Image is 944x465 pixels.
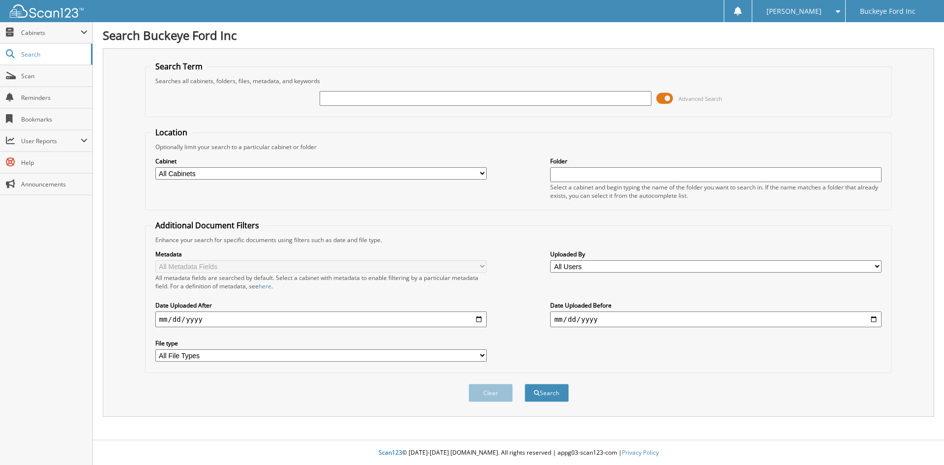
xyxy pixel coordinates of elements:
span: Scan123 [379,448,402,457]
button: Search [525,384,569,402]
div: Optionally limit your search to a particular cabinet or folder [150,143,887,151]
legend: Search Term [150,61,207,72]
span: Help [21,158,88,167]
div: Select a cabinet and begin typing the name of the folder you want to search in. If the name match... [550,183,882,200]
a: Privacy Policy [622,448,659,457]
span: Cabinets [21,29,81,37]
span: Reminders [21,93,88,102]
span: User Reports [21,137,81,145]
label: Metadata [155,250,487,258]
label: Date Uploaded After [155,301,487,310]
span: Announcements [21,180,88,188]
label: Uploaded By [550,250,882,258]
button: Clear [469,384,513,402]
label: Date Uploaded Before [550,301,882,310]
legend: Location [150,127,192,138]
input: start [155,311,487,327]
span: Search [21,50,86,59]
span: Buckeye Ford Inc [860,8,915,14]
div: © [DATE]-[DATE] [DOMAIN_NAME]. All rights reserved | appg03-scan123-com | [93,441,944,465]
div: All metadata fields are searched by default. Select a cabinet with metadata to enable filtering b... [155,274,487,290]
span: Advanced Search [678,95,722,102]
span: Scan [21,72,88,80]
span: [PERSON_NAME] [767,8,822,14]
h1: Search Buckeye Ford Inc [103,27,934,43]
a: here [259,282,271,290]
img: scan123-logo-white.svg [10,4,84,18]
div: Searches all cabinets, folders, files, metadata, and keywords [150,77,887,85]
legend: Additional Document Filters [150,220,264,231]
label: File type [155,339,487,347]
div: Enhance your search for specific documents using filters such as date and file type. [150,236,887,244]
input: end [550,311,882,327]
span: Bookmarks [21,115,88,124]
label: Folder [550,157,882,165]
label: Cabinet [155,157,487,165]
